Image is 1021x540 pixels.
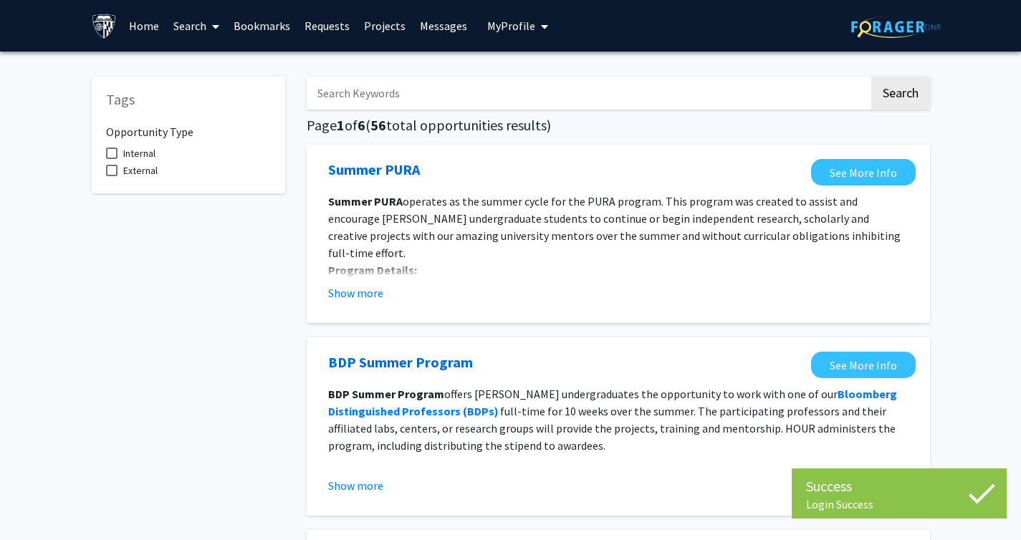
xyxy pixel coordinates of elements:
[328,263,417,277] strong: Program Details:
[328,385,909,454] p: offers [PERSON_NAME] undergraduates the opportunity to work with one of our full-time for 10 week...
[307,117,930,134] h5: Page of ( total opportunities results)
[123,162,158,179] span: External
[811,352,916,378] a: Opens in a new tab
[92,14,117,39] img: Johns Hopkins University Logo
[307,77,869,110] input: Search Keywords
[328,352,473,373] a: Opens in a new tab
[106,114,271,139] h6: Opportunity Type
[357,1,413,51] a: Projects
[337,116,345,134] span: 1
[806,476,992,497] div: Success
[806,497,992,511] div: Login Success
[358,116,365,134] span: 6
[328,194,901,260] span: operates as the summer cycle for the PURA program. This program was created to assist and encoura...
[487,19,535,33] span: My Profile
[328,387,444,401] strong: BDP Summer Program
[328,477,383,494] button: Show more
[328,284,383,302] button: Show more
[166,1,226,51] a: Search
[328,159,420,180] a: Opens in a new tab
[122,1,166,51] a: Home
[811,159,916,185] a: Opens in a new tab
[851,16,941,38] img: ForagerOne Logo
[328,194,403,208] strong: Summer PURA
[106,91,271,108] h5: Tags
[413,1,474,51] a: Messages
[871,77,930,110] button: Search
[297,1,357,51] a: Requests
[370,116,386,134] span: 56
[123,145,155,162] span: Internal
[226,1,297,51] a: Bookmarks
